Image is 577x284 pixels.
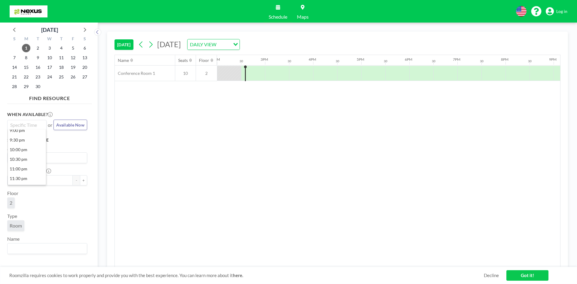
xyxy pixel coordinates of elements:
[189,41,218,48] span: DAILY VIEW
[7,213,17,219] label: Type
[69,44,77,52] span: Friday, September 5, 2025
[7,93,92,101] h4: FIND RESOURCE
[528,59,532,63] div: 30
[8,126,46,135] li: 9:00 pm
[7,145,33,151] label: Amenities
[188,39,240,50] div: Search for option
[480,59,484,63] div: 30
[8,120,46,130] div: Search for option
[53,120,87,130] button: Available Now
[10,53,19,62] span: Sunday, September 7, 2025
[196,71,217,76] span: 2
[10,200,12,206] span: 2
[115,71,155,76] span: Conference Room 1
[81,53,89,62] span: Saturday, September 13, 2025
[34,63,42,72] span: Tuesday, September 16, 2025
[44,35,56,43] div: W
[556,9,567,14] span: Log in
[57,44,66,52] span: Thursday, September 4, 2025
[269,14,287,19] span: Schedule
[484,273,499,278] a: Decline
[432,59,435,63] div: 30
[34,53,42,62] span: Tuesday, September 9, 2025
[9,273,484,278] span: Roomzilla requires cookies to work properly and provide you with the best experience. You can lea...
[8,243,87,254] div: Search for option
[22,63,30,72] span: Monday, September 15, 2025
[357,57,364,62] div: 5PM
[57,73,66,81] span: Thursday, September 25, 2025
[240,59,243,63] div: 30
[384,59,387,63] div: 30
[57,53,66,62] span: Thursday, September 11, 2025
[7,190,18,196] label: Floor
[81,63,89,72] span: Saturday, September 20, 2025
[8,245,84,252] input: Search for option
[80,175,87,185] button: +
[10,82,19,91] span: Sunday, September 28, 2025
[549,57,557,62] div: 9PM
[9,35,20,43] div: S
[73,175,80,185] button: -
[8,135,46,145] li: 9:30 pm
[157,40,181,49] span: [DATE]
[57,63,66,72] span: Thursday, September 18, 2025
[22,44,30,52] span: Monday, September 1, 2025
[20,35,32,43] div: M
[118,58,129,63] div: Name
[8,164,46,174] li: 11:00 pm
[8,174,46,183] li: 11:30 pm
[69,63,77,72] span: Friday, September 19, 2025
[69,53,77,62] span: Friday, September 12, 2025
[10,5,47,17] img: organization-logo
[453,57,460,62] div: 7PM
[405,57,412,62] div: 6PM
[309,57,316,62] div: 4PM
[45,63,54,72] span: Wednesday, September 17, 2025
[22,53,30,62] span: Monday, September 8, 2025
[233,273,243,278] a: here.
[56,122,84,127] span: Available Now
[22,73,30,81] span: Monday, September 22, 2025
[45,53,54,62] span: Wednesday, September 10, 2025
[506,270,548,281] a: Got it!
[34,73,42,81] span: Tuesday, September 23, 2025
[81,73,89,81] span: Saturday, September 27, 2025
[81,44,89,52] span: Saturday, September 6, 2025
[32,35,44,43] div: T
[178,58,188,63] div: Seats
[55,35,67,43] div: T
[261,57,268,62] div: 3PM
[199,58,209,63] div: Floor
[8,121,43,129] input: Search for option
[7,168,51,174] label: How many people?
[7,137,87,143] h3: Specify resource
[10,63,19,72] span: Sunday, September 14, 2025
[8,153,87,163] div: Search for option
[22,82,30,91] span: Monday, September 29, 2025
[67,35,79,43] div: F
[10,223,22,229] span: Room
[45,73,54,81] span: Wednesday, September 24, 2025
[41,26,58,34] div: [DATE]
[34,82,42,91] span: Tuesday, September 30, 2025
[7,236,20,242] label: Name
[114,39,133,50] button: [DATE]
[79,35,90,43] div: S
[288,59,291,63] div: 30
[546,7,567,16] a: Log in
[218,41,230,48] input: Search for option
[48,122,52,128] span: or
[10,73,19,81] span: Sunday, September 21, 2025
[8,145,46,154] li: 10:00 pm
[336,59,339,63] div: 30
[34,44,42,52] span: Tuesday, September 2, 2025
[297,14,309,19] span: Maps
[175,71,196,76] span: 10
[501,57,508,62] div: 8PM
[8,154,46,164] li: 10:30 pm
[69,73,77,81] span: Friday, September 26, 2025
[45,44,54,52] span: Wednesday, September 3, 2025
